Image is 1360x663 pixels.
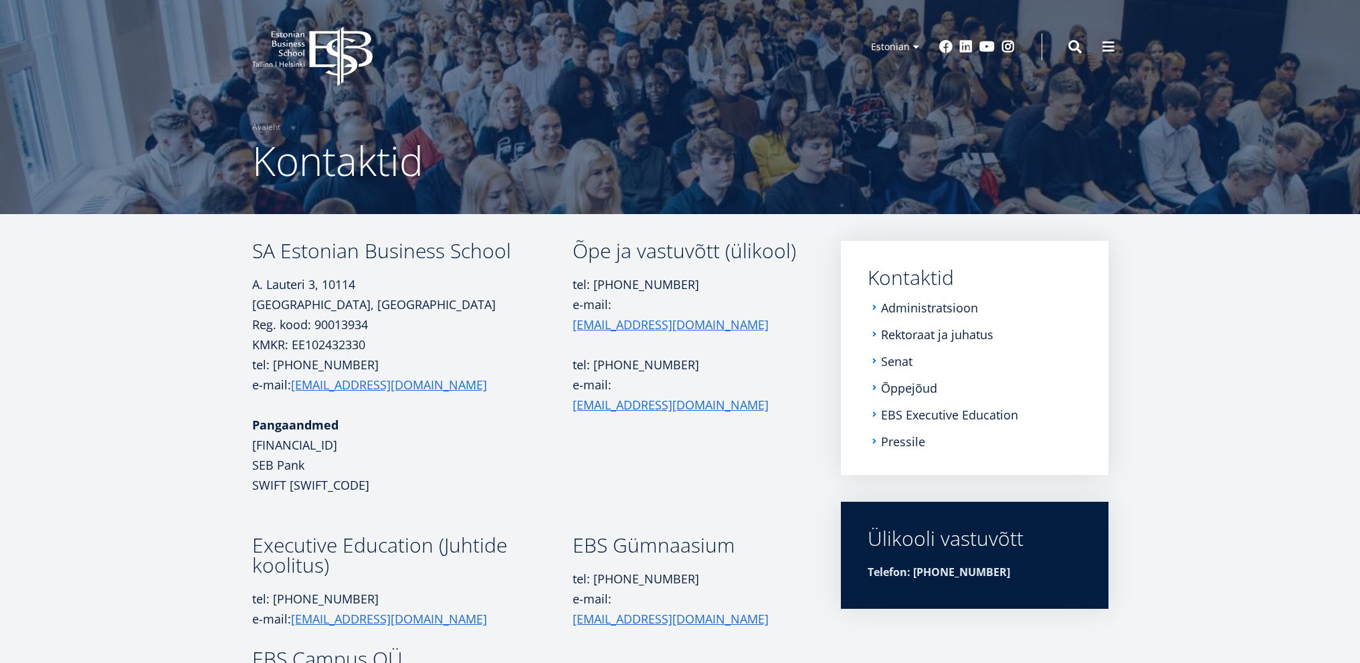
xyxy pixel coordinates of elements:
[881,355,912,368] a: Senat
[939,40,953,54] a: Facebook
[252,133,423,188] span: Kontaktid
[252,417,338,433] strong: Pangaandmed
[252,535,573,575] h3: Executive Education (Juhtide koolitus)
[252,274,573,335] p: A. Lauteri 3, 10114 [GEOGRAPHIC_DATA], [GEOGRAPHIC_DATA] Reg. kood: 90013934
[573,569,802,629] p: tel: [PHONE_NUMBER] e-mail:
[291,375,487,395] a: [EMAIL_ADDRESS][DOMAIN_NAME]
[959,40,973,54] a: Linkedin
[252,120,280,134] a: Avaleht
[573,375,802,415] p: e-mail:
[868,268,1082,288] a: Kontaktid
[881,301,978,314] a: Administratsioon
[573,609,769,629] a: [EMAIL_ADDRESS][DOMAIN_NAME]
[252,589,573,629] p: tel: [PHONE_NUMBER] e-mail:
[291,609,487,629] a: [EMAIL_ADDRESS][DOMAIN_NAME]
[573,355,802,375] p: tel: [PHONE_NUMBER]
[252,241,573,261] h3: SA Estonian Business School
[252,415,573,495] p: [FINANCIAL_ID] SEB Pank SWIFT [SWIFT_CODE]
[573,314,769,335] a: [EMAIL_ADDRESS][DOMAIN_NAME]
[881,328,993,341] a: Rektoraat ja juhatus
[573,241,802,261] h3: Õpe ja vastuvõtt (ülikool)
[868,529,1082,549] div: Ülikooli vastuvõtt
[1001,40,1015,54] a: Instagram
[881,381,937,395] a: Õppejõud
[868,565,1010,579] strong: Telefon: [PHONE_NUMBER]
[252,335,573,355] p: KMKR: EE102432330
[881,435,925,448] a: Pressile
[573,274,802,335] p: tel: [PHONE_NUMBER] e-mail:
[252,355,573,395] p: tel: [PHONE_NUMBER] e-mail:
[881,408,1018,421] a: EBS Executive Education
[573,535,802,555] h3: EBS Gümnaasium
[979,40,995,54] a: Youtube
[573,395,769,415] a: [EMAIL_ADDRESS][DOMAIN_NAME]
